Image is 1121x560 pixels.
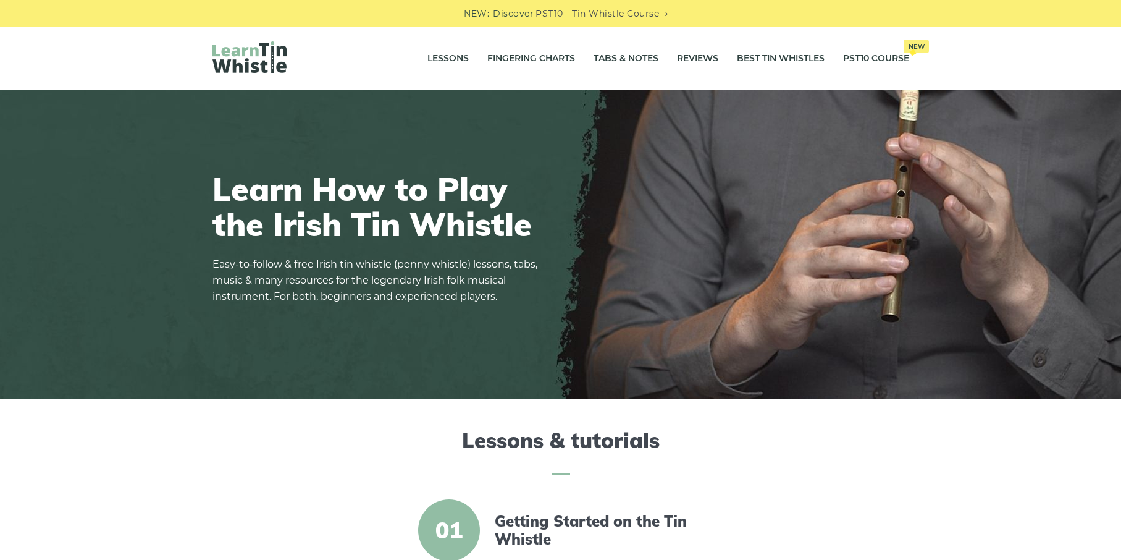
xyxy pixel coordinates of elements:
a: Getting Started on the Tin Whistle [495,512,707,548]
a: Best Tin Whistles [737,43,825,74]
h1: Learn How to Play the Irish Tin Whistle [212,171,546,242]
span: New [904,40,929,53]
a: PST10 CourseNew [843,43,909,74]
p: Easy-to-follow & free Irish tin whistle (penny whistle) lessons, tabs, music & many resources for... [212,257,546,305]
a: Reviews [677,43,718,74]
a: Fingering Charts [487,43,575,74]
a: Tabs & Notes [594,43,658,74]
a: Lessons [427,43,469,74]
h2: Lessons & tutorials [212,428,909,475]
img: LearnTinWhistle.com [212,41,287,73]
